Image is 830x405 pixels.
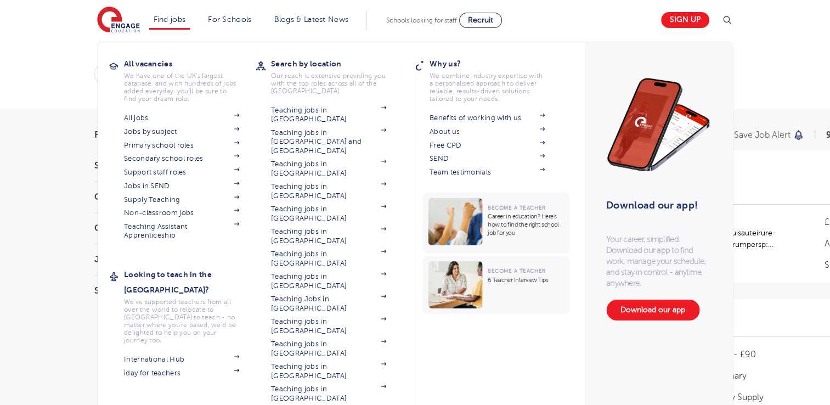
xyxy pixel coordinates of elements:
[124,267,256,344] a: Looking to teach in the [GEOGRAPHIC_DATA]?We've supported teachers from all over the world to rel...
[430,154,545,163] a: SEND
[271,362,386,380] a: Teaching jobs in [GEOGRAPHIC_DATA]
[271,340,386,358] a: Teaching jobs in [GEOGRAPHIC_DATA]
[94,193,215,201] h3: County
[430,168,545,177] a: Team testimonials
[124,369,239,378] a: iday for teachers
[271,56,403,71] h3: Search by location
[430,56,561,71] h3: Why us?
[606,300,699,320] a: Download our app
[606,193,705,217] h3: Download our app!
[271,72,386,95] p: Our reach is extensive providing you with the top roles across all of the [GEOGRAPHIC_DATA]
[124,195,239,204] a: Supply Teaching
[97,7,140,34] img: Engage Education
[271,250,386,268] a: Teaching jobs in [GEOGRAPHIC_DATA]
[124,355,239,364] a: International Hub
[488,205,545,211] span: Become a Teacher
[271,182,386,200] a: Teaching jobs in [GEOGRAPHIC_DATA]
[386,16,457,24] span: Schools looking for staff
[94,224,215,233] h3: City
[124,141,239,150] a: Primary school roles
[124,72,239,103] p: We have one of the UK's largest database. and with hundreds of jobs added everyday. you'll be sur...
[606,234,710,289] p: Your career, simplified. Download our app to find work, manage your schedule, and stay in control...
[271,128,386,155] a: Teaching jobs in [GEOGRAPHIC_DATA] and [GEOGRAPHIC_DATA]
[271,317,386,335] a: Teaching jobs in [GEOGRAPHIC_DATA]
[271,56,403,95] a: Search by locationOur reach is extensive providing you with the top roles across all of the [GEOG...
[459,13,502,28] a: Recruit
[208,15,251,24] a: For Schools
[734,131,791,139] p: Save job alert
[124,298,239,344] p: We've supported teachers from all over the world to relocate to [GEOGRAPHIC_DATA] to teach - no m...
[94,161,215,170] h3: Start Date
[124,182,239,190] a: Jobs in SEND
[422,193,572,254] a: Become a TeacherCareer in education? Here’s how to find the right school job for you
[124,154,239,163] a: Secondary school roles
[271,385,386,403] a: Teaching jobs in [GEOGRAPHIC_DATA]
[271,160,386,178] a: Teaching jobs in [GEOGRAPHIC_DATA]
[271,205,386,223] a: Teaching jobs in [GEOGRAPHIC_DATA]
[271,272,386,290] a: Teaching jobs in [GEOGRAPHIC_DATA]
[124,222,239,240] a: Teaching Assistant Apprenticeship
[271,106,386,124] a: Teaching jobs in [GEOGRAPHIC_DATA]
[488,268,545,274] span: Become a Teacher
[124,114,239,122] a: All jobs
[488,276,564,284] p: 6 Teacher Interview Tips
[430,56,561,103] a: Why us?We combine industry expertise with a personalised approach to deliver reliable, results-dr...
[154,15,186,24] a: Find jobs
[271,295,386,313] a: Teaching Jobs in [GEOGRAPHIC_DATA]
[271,227,386,245] a: Teaching jobs in [GEOGRAPHIC_DATA]
[124,56,256,71] h3: All vacancies
[94,286,215,295] h3: Sector
[734,131,805,139] button: Save job alert
[430,72,545,103] p: We combine industry expertise with a personalised approach to deliver reliable, results-driven so...
[94,61,615,87] div: Submit
[422,256,572,314] a: Become a Teacher6 Teacher Interview Tips
[468,16,493,24] span: Recruit
[124,127,239,136] a: Jobs by subject
[124,168,239,177] a: Support staff roles
[430,114,545,122] a: Benefits of working with us
[124,209,239,217] a: Non-classroom jobs
[94,255,215,264] h3: Job Type
[274,15,349,24] a: Blogs & Latest News
[430,127,545,136] a: About us
[124,56,256,103] a: All vacanciesWe have one of the UK's largest database. and with hundreds of jobs added everyday. ...
[94,131,127,139] span: Filters
[124,267,256,297] h3: Looking to teach in the [GEOGRAPHIC_DATA]?
[488,212,564,237] p: Career in education? Here’s how to find the right school job for you
[430,141,545,150] a: Free CPD
[661,12,709,28] a: Sign up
